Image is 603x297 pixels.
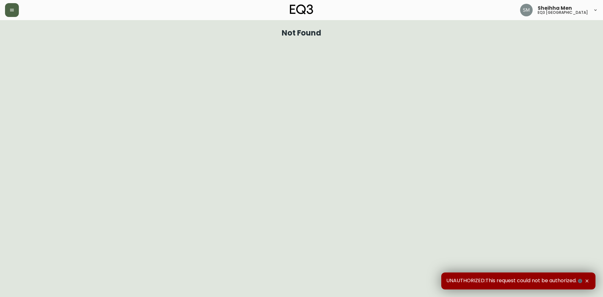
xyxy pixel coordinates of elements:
img: logo [290,4,313,14]
h1: Not Found [282,30,322,36]
span: UNAUTHORIZED:This request could not be authorized. [446,278,584,284]
img: cfa6f7b0e1fd34ea0d7b164297c1067f [520,4,533,16]
h5: eq3 [GEOGRAPHIC_DATA] [538,11,588,14]
span: Sheihha Men [538,6,572,11]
